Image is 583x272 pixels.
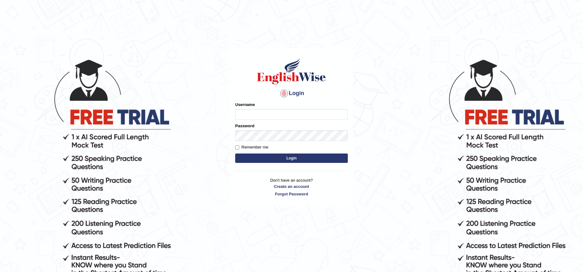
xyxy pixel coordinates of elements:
label: Remember me [235,144,268,150]
a: Forgot Password [235,191,348,197]
label: Username [235,102,255,108]
p: Don't have an account? [235,177,348,197]
img: Logo of English Wise sign in for intelligent practice with AI [256,57,327,85]
label: Password [235,123,254,129]
a: Create an account [235,184,348,189]
input: Remember me [235,145,239,149]
h4: Login [235,88,348,98]
button: Login [235,154,348,163]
